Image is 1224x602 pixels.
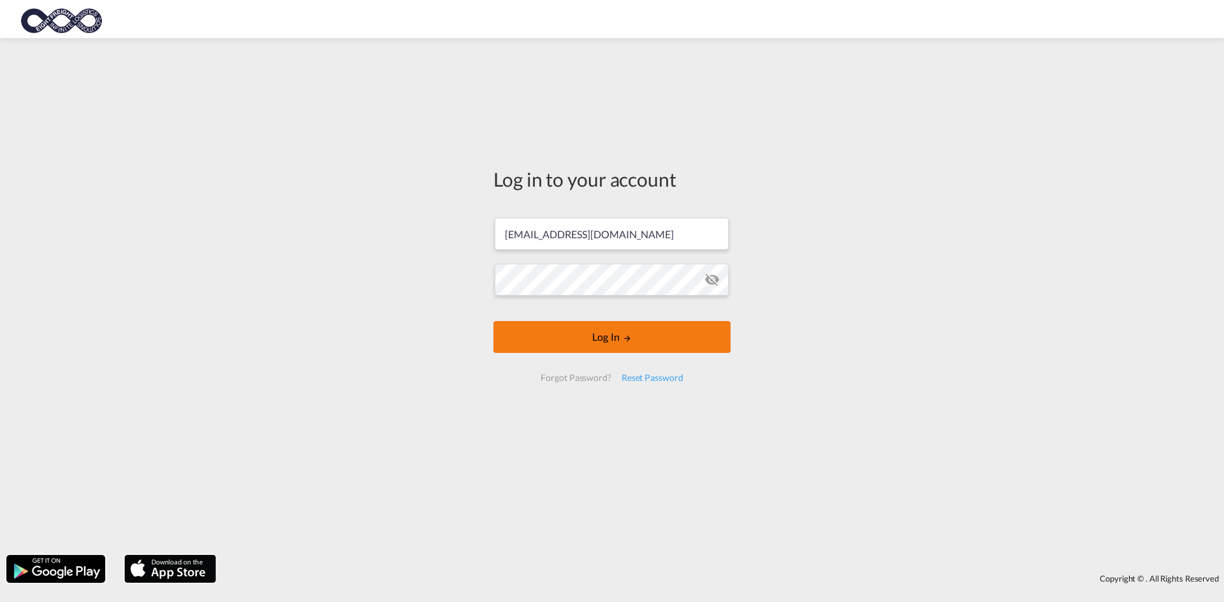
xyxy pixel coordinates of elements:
md-icon: icon-eye-off [704,272,720,287]
img: c818b980817911efbdc1a76df449e905.png [19,5,105,34]
img: google.png [5,554,106,584]
input: Enter email/phone number [495,218,729,250]
img: apple.png [123,554,217,584]
div: Log in to your account [493,166,731,192]
div: Forgot Password? [535,366,616,389]
div: Reset Password [616,366,688,389]
button: LOGIN [493,321,731,353]
div: Copyright © . All Rights Reserved [222,568,1224,589]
